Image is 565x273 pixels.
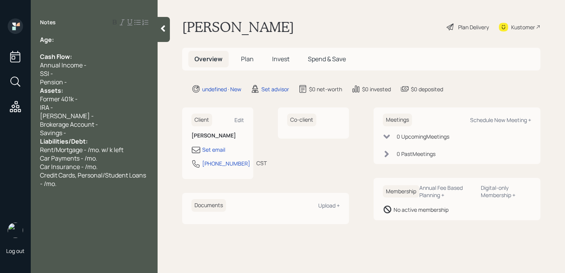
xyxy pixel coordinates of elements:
[419,184,475,199] div: Annual Fee Based Planning +
[309,85,342,93] div: $0 net-worth
[40,162,98,171] span: Car Insurance - /mo.
[40,35,54,44] span: Age:
[40,120,98,129] span: Brokerage Account -
[261,85,289,93] div: Set advisor
[40,171,147,188] span: Credit Cards, Personal/Student Loans - /mo.
[40,61,86,69] span: Annual Income -
[182,18,294,35] h1: [PERSON_NAME]
[234,116,244,124] div: Edit
[194,55,223,63] span: Overview
[202,159,250,167] div: [PHONE_NUMBER]
[40,18,56,26] label: Notes
[40,86,63,95] span: Assets:
[397,132,449,141] div: 0 Upcoming Meeting s
[40,146,123,154] span: Rent/Mortgage - /mo. w/ k left
[40,154,97,162] span: Car Payments - /mo.
[191,199,226,212] h6: Documents
[411,85,443,93] div: $0 deposited
[40,52,72,61] span: Cash Flow:
[362,85,391,93] div: $0 invested
[256,159,267,167] div: CST
[40,129,66,137] span: Savings -
[6,247,25,255] div: Log out
[481,184,531,199] div: Digital-only Membership +
[40,95,78,103] span: Former 401k -
[40,137,88,146] span: Liabilities/Debt:
[40,112,94,120] span: [PERSON_NAME] -
[8,223,23,238] img: retirable_logo.png
[40,69,53,78] span: SSI -
[202,146,225,154] div: Set email
[202,85,241,93] div: undefined · New
[511,23,535,31] div: Kustomer
[40,78,67,86] span: Pension -
[287,114,316,126] h6: Co-client
[470,116,531,124] div: Schedule New Meeting +
[397,150,435,158] div: 0 Past Meeting s
[383,185,419,198] h6: Membership
[40,103,53,112] span: IRA -
[272,55,289,63] span: Invest
[383,114,412,126] h6: Meetings
[191,132,244,139] h6: [PERSON_NAME]
[318,202,340,209] div: Upload +
[191,114,212,126] h6: Client
[241,55,254,63] span: Plan
[394,206,449,214] div: No active membership
[458,23,489,31] div: Plan Delivery
[308,55,346,63] span: Spend & Save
